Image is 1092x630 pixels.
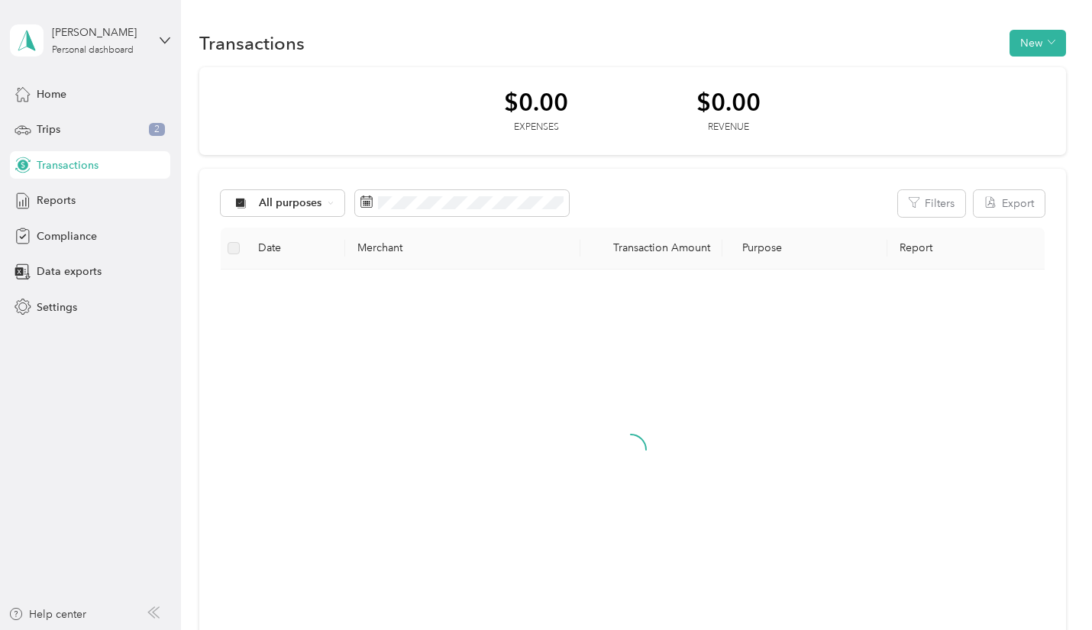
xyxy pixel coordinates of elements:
[149,123,165,137] span: 2
[37,157,99,173] span: Transactions
[696,121,761,134] div: Revenue
[8,606,86,622] button: Help center
[52,46,134,55] div: Personal dashboard
[898,190,965,217] button: Filters
[504,121,568,134] div: Expenses
[504,89,568,115] div: $0.00
[52,24,147,40] div: [PERSON_NAME]
[246,228,345,270] th: Date
[735,241,783,254] span: Purpose
[37,121,60,137] span: Trips
[37,192,76,208] span: Reports
[37,263,102,279] span: Data exports
[37,86,66,102] span: Home
[199,35,305,51] h1: Transactions
[1006,544,1092,630] iframe: Everlance-gr Chat Button Frame
[345,228,581,270] th: Merchant
[1010,30,1066,57] button: New
[580,228,722,270] th: Transaction Amount
[37,299,77,315] span: Settings
[37,228,97,244] span: Compliance
[887,228,1045,270] th: Report
[974,190,1045,217] button: Export
[696,89,761,115] div: $0.00
[259,198,322,208] span: All purposes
